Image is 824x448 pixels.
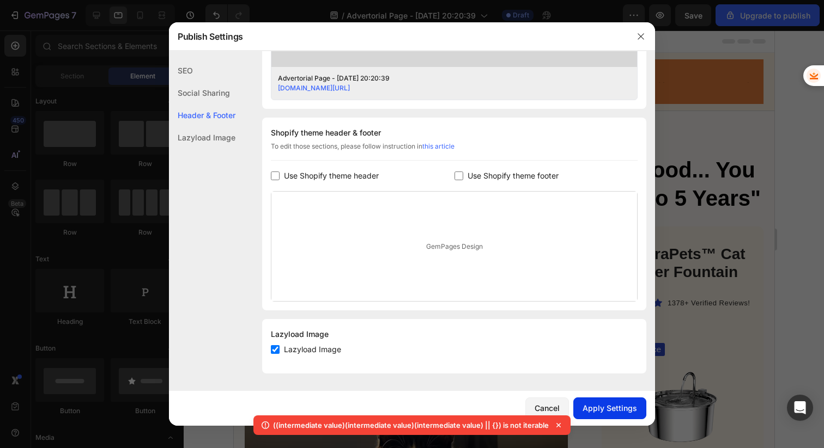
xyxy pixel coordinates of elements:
a: [DOMAIN_NAME][URL] [278,84,350,92]
div: Lazyload Image [169,126,235,149]
span: 1378+ Verified Reviews! [434,268,516,277]
h2: "By the time symptoms show up, the damage is often permanent. This is the most common preventable... [11,214,334,296]
div: To edit those sections, please follow instruction in [271,142,638,161]
div: Shopify theme header & footer [271,126,638,139]
img: gempages_580359102639637252-40512a3a-9adc-4bbd-a449-c73f6dd91453.png [377,305,520,448]
p: ((intermediate value)(intermediate value)(intermediate value) || {}) is not iterable [273,420,549,431]
div: Apply Settings [583,402,637,414]
span: Lazyload Image [284,343,341,356]
div: Advertorial Page - [DATE] 20:20:39 [278,73,614,83]
span: Use Shopify theme header [284,169,379,182]
div: Header & Footer [169,104,235,126]
div: Open Intercom Messenger [787,395,813,421]
a: this article [422,142,455,150]
button: Cancel [525,397,569,419]
span: Use Shopify theme footer [468,169,559,182]
h2: TailoraPets™ Cat Water Fountain [377,213,520,252]
p: [DATE] 9:33 AM [12,197,333,206]
div: SEO [169,59,235,82]
span: Tablet ( 992 px) [222,5,268,16]
p: Best Choice [383,314,427,324]
div: Publish Settings [169,22,627,51]
div: Cancel [535,402,560,414]
button: Apply Settings [573,397,646,419]
div: GemPages Design [271,192,637,301]
div: Lazyload Image [271,328,638,341]
h2: Pets Health Daily [11,34,270,69]
div: Social Sharing [169,82,235,104]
